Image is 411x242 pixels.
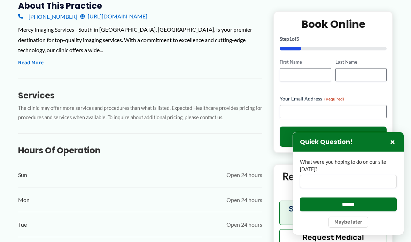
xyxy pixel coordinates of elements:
[18,24,262,55] div: Mercy Imaging Services - South in [GEOGRAPHIC_DATA], [GEOGRAPHIC_DATA], is your premier destinati...
[18,0,262,11] h3: About this practice
[226,219,262,230] span: Open 24 hours
[296,36,299,42] span: 5
[300,138,352,146] h3: Quick Question!
[280,59,331,65] label: First Name
[289,36,292,42] span: 1
[300,159,397,173] label: What were you hoping to do on our site [DATE]?
[279,170,387,195] p: Referring Providers and Staff
[18,170,27,180] span: Sun
[324,96,344,102] span: (Required)
[18,219,27,230] span: Tue
[328,217,368,228] button: Maybe later
[226,195,262,205] span: Open 24 hours
[18,90,262,101] h3: Services
[226,170,262,180] span: Open 24 hours
[279,200,387,225] button: Send orders and clinical documents
[18,145,262,156] h3: Hours of Operation
[335,59,387,65] label: Last Name
[18,195,30,205] span: Mon
[280,95,387,102] label: Your Email Address
[388,138,397,146] button: Close
[18,11,77,22] a: [PHONE_NUMBER]
[280,37,387,41] p: Step of
[18,59,44,67] button: Read More
[18,104,262,122] p: The clinic may offer more services and procedures than what is listed. Expected Healthcare provid...
[80,11,147,22] a: [URL][DOMAIN_NAME]
[280,17,387,31] h2: Book Online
